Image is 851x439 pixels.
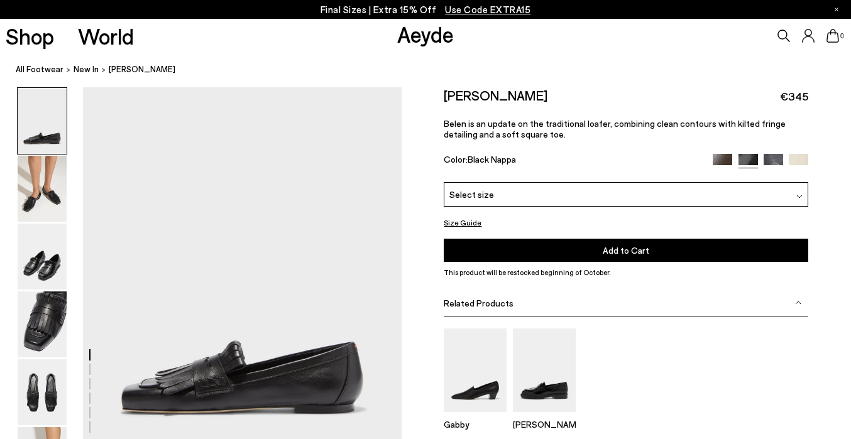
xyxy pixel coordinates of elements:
img: svg%3E [795,300,801,306]
img: Belen Tassel Loafers - Image 1 [18,88,67,154]
button: Add to Cart [444,239,808,262]
span: [PERSON_NAME] [109,63,175,76]
p: This product will be restocked beginning of October. [444,267,808,278]
span: Navigate to /collections/ss25-final-sizes [445,4,530,15]
img: Leon Loafers [513,328,576,412]
img: Belen Tassel Loafers - Image 4 [18,291,67,357]
button: Size Guide [444,215,481,230]
img: Gabby Almond-Toe Loafers [444,328,507,412]
p: Gabby [444,419,507,430]
img: Belen Tassel Loafers - Image 3 [18,224,67,290]
a: Aeyde [397,21,454,47]
p: [PERSON_NAME] [513,419,576,430]
nav: breadcrumb [16,53,851,87]
span: Add to Cart [603,245,649,256]
span: €345 [780,89,808,104]
a: World [78,25,134,47]
span: New In [74,64,99,74]
span: Select size [449,188,494,201]
p: Final Sizes | Extra 15% Off [321,2,531,18]
a: 0 [826,29,839,43]
span: Related Products [444,298,513,308]
span: Black Nappa [468,154,516,165]
a: Leon Loafers [PERSON_NAME] [513,403,576,430]
span: 0 [839,33,845,40]
div: Color: [444,154,701,168]
a: New In [74,63,99,76]
a: Shop [6,25,54,47]
h2: [PERSON_NAME] [444,87,547,103]
a: Gabby Almond-Toe Loafers Gabby [444,403,507,430]
p: Belen is an update on the traditional loafer, combining clean contours with kilted fringe detaili... [444,118,808,139]
img: Belen Tassel Loafers - Image 2 [18,156,67,222]
img: svg%3E [796,194,803,200]
a: All Footwear [16,63,63,76]
img: Belen Tassel Loafers - Image 5 [18,359,67,425]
